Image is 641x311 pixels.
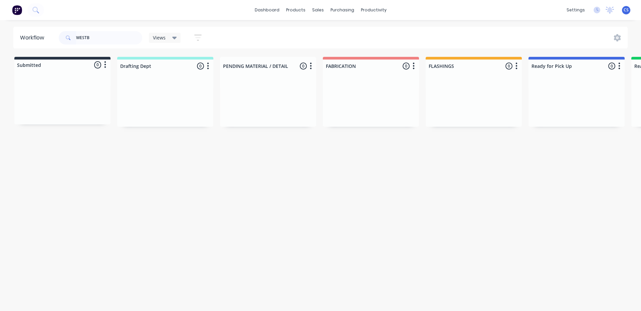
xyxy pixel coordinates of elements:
div: products [283,5,309,15]
a: dashboard [251,5,283,15]
input: Search for orders... [76,31,142,44]
img: Factory [12,5,22,15]
div: settings [563,5,588,15]
div: productivity [358,5,390,15]
div: Workflow [20,34,47,42]
div: sales [309,5,327,15]
span: CS [624,7,629,13]
span: Views [153,34,166,41]
div: purchasing [327,5,358,15]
